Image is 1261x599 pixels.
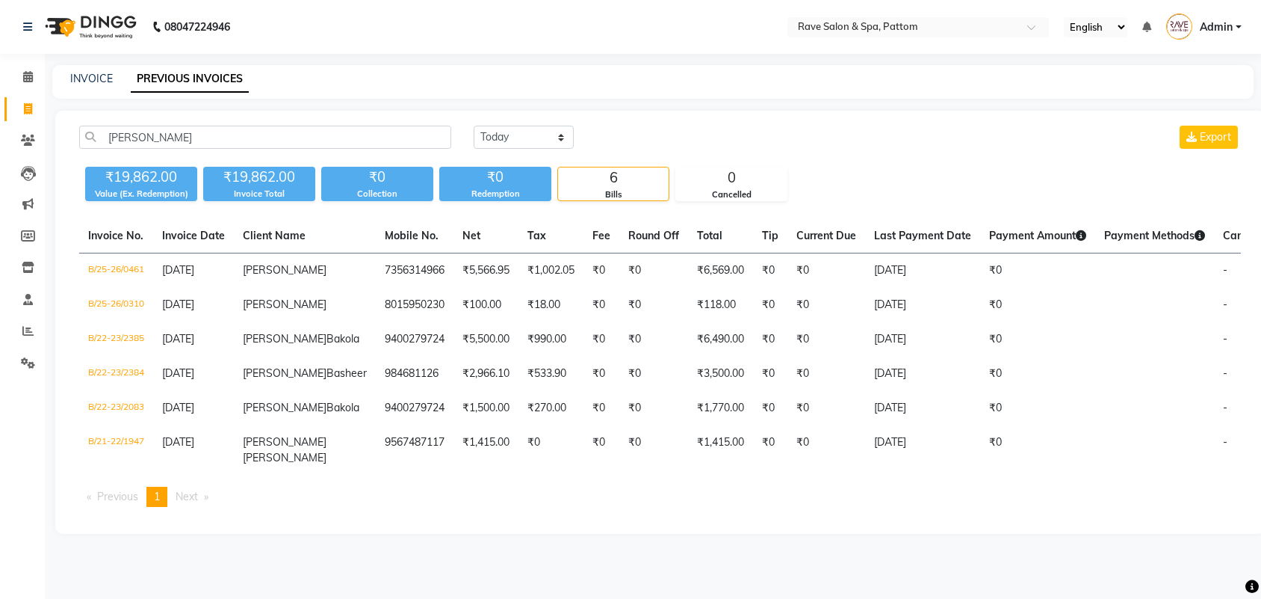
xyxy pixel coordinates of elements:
td: ₹0 [583,322,619,357]
nav: Pagination [79,487,1241,507]
td: B/25-26/0461 [79,254,153,289]
td: ₹1,500.00 [453,391,518,426]
td: B/21-22/1947 [79,426,153,475]
span: 1 [154,490,160,503]
span: Tax [527,229,546,242]
span: Invoice Date [162,229,225,242]
span: [PERSON_NAME] [243,332,326,345]
td: ₹0 [753,322,787,357]
td: B/25-26/0310 [79,288,153,322]
td: ₹1,770.00 [688,391,753,426]
td: ₹990.00 [518,322,583,357]
span: Current Due [796,229,856,242]
td: ₹0 [980,391,1095,426]
span: Payment Methods [1104,229,1205,242]
td: B/22-23/2384 [79,357,153,391]
b: 08047224946 [164,6,230,48]
td: ₹0 [619,322,688,357]
span: Bakola [326,401,359,414]
span: Last Payment Date [874,229,971,242]
td: [DATE] [865,357,980,391]
span: Total [697,229,722,242]
td: ₹0 [787,254,865,289]
td: [DATE] [865,426,980,475]
td: ₹0 [518,426,583,475]
td: ₹0 [787,322,865,357]
span: [DATE] [162,401,194,414]
td: ₹0 [583,391,619,426]
td: ₹0 [583,254,619,289]
td: 9567487117 [376,426,453,475]
span: - [1223,401,1227,414]
td: ₹0 [787,288,865,322]
td: B/22-23/2083 [79,391,153,426]
div: Collection [321,188,433,200]
span: - [1223,366,1227,380]
span: [DATE] [162,263,194,277]
div: Value (Ex. Redemption) [85,188,197,200]
div: 6 [558,168,669,188]
td: ₹0 [619,391,688,426]
a: INVOICE [70,72,113,85]
td: ₹533.90 [518,357,583,391]
div: ₹19,862.00 [85,167,197,188]
td: ₹0 [980,322,1095,357]
td: ₹0 [753,288,787,322]
td: ₹2,966.10 [453,357,518,391]
td: ₹1,002.05 [518,254,583,289]
span: [PERSON_NAME] [243,366,326,380]
span: Bakola [326,332,359,345]
span: [DATE] [162,366,194,380]
div: Redemption [439,188,551,200]
span: Payment Amount [989,229,1086,242]
span: Invoice No. [88,229,143,242]
td: ₹270.00 [518,391,583,426]
div: Bills [558,188,669,201]
td: ₹0 [583,426,619,475]
span: Previous [97,490,138,503]
td: ₹0 [619,426,688,475]
td: ₹18.00 [518,288,583,322]
img: Admin [1166,13,1192,40]
td: ₹5,566.95 [453,254,518,289]
a: PREVIOUS INVOICES [131,66,249,93]
td: ₹0 [619,288,688,322]
span: Net [462,229,480,242]
input: Search by Name/Mobile/Email/Invoice No [79,126,451,149]
span: - [1223,263,1227,277]
span: Tip [762,229,778,242]
td: 8015950230 [376,288,453,322]
td: 7356314966 [376,254,453,289]
span: Next [176,490,198,503]
td: ₹5,500.00 [453,322,518,357]
td: ₹6,569.00 [688,254,753,289]
span: Mobile No. [385,229,439,242]
span: - [1223,332,1227,345]
td: ₹0 [753,426,787,475]
td: ₹0 [753,391,787,426]
td: ₹6,490.00 [688,322,753,357]
td: 9400279724 [376,322,453,357]
span: [DATE] [162,332,194,345]
td: ₹0 [583,357,619,391]
td: ₹0 [980,254,1095,289]
td: [DATE] [865,322,980,357]
span: - [1223,298,1227,311]
div: 0 [676,168,787,188]
td: 9400279724 [376,391,453,426]
td: ₹0 [980,357,1095,391]
td: ₹0 [619,357,688,391]
span: [DATE] [162,298,194,311]
div: ₹0 [439,167,551,188]
td: [DATE] [865,391,980,426]
span: [PERSON_NAME] [243,401,326,414]
span: Export [1200,130,1231,144]
button: Export [1180,126,1238,149]
td: [DATE] [865,288,980,322]
td: [DATE] [865,254,980,289]
td: ₹0 [583,288,619,322]
td: ₹3,500.00 [688,357,753,391]
td: ₹100.00 [453,288,518,322]
td: ₹0 [787,357,865,391]
td: ₹0 [619,254,688,289]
